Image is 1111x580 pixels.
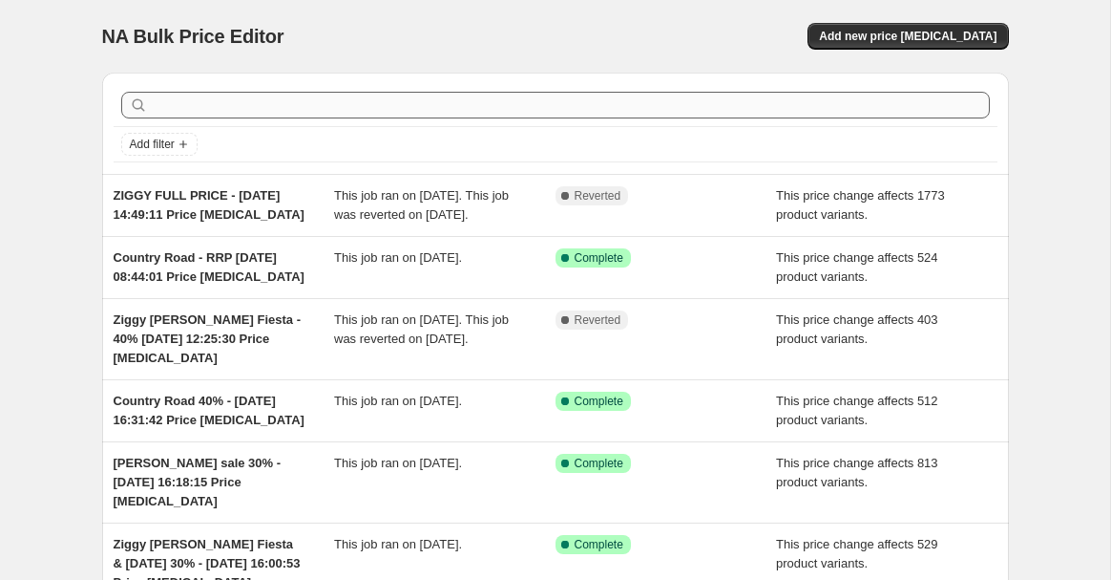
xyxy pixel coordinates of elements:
[575,250,623,266] span: Complete
[575,537,623,552] span: Complete
[575,312,621,328] span: Reverted
[575,456,623,471] span: Complete
[334,394,462,408] span: This job ran on [DATE].
[130,137,175,152] span: Add filter
[575,188,621,204] span: Reverted
[575,394,623,409] span: Complete
[819,29,996,44] span: Add new price [MEDICAL_DATA]
[776,312,938,346] span: This price change affects 403 product variants.
[114,456,282,508] span: [PERSON_NAME] sale 30% - [DATE] 16:18:15 Price [MEDICAL_DATA]
[807,23,1008,50] button: Add new price [MEDICAL_DATA]
[334,250,462,265] span: This job ran on [DATE].
[114,250,304,284] span: Country Road - RRP [DATE] 08:44:01 Price [MEDICAL_DATA]
[776,394,938,427] span: This price change affects 512 product variants.
[334,537,462,551] span: This job ran on [DATE].
[776,456,938,489] span: This price change affects 813 product variants.
[776,250,938,284] span: This price change affects 524 product variants.
[334,456,462,470] span: This job ran on [DATE].
[114,394,304,427] span: Country Road 40% - [DATE] 16:31:42 Price [MEDICAL_DATA]
[334,312,509,346] span: This job ran on [DATE]. This job was reverted on [DATE].
[121,133,198,156] button: Add filter
[102,26,284,47] span: NA Bulk Price Editor
[334,188,509,222] span: This job ran on [DATE]. This job was reverted on [DATE].
[114,188,304,222] span: ZIGGY FULL PRICE - [DATE] 14:49:11 Price [MEDICAL_DATA]
[776,537,938,570] span: This price change affects 529 product variants.
[114,312,301,365] span: Ziggy [PERSON_NAME] Fiesta - 40% [DATE] 12:25:30 Price [MEDICAL_DATA]
[776,188,945,222] span: This price change affects 1773 product variants.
